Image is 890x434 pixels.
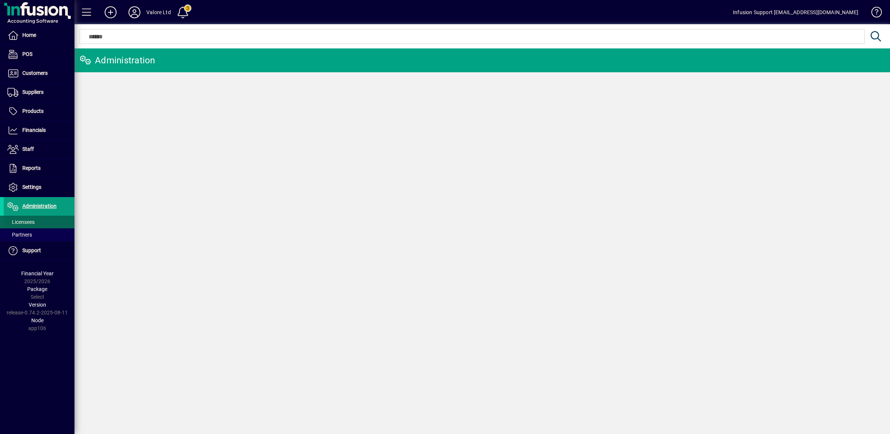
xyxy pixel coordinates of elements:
span: Support [22,247,41,253]
a: Customers [4,64,74,83]
a: Knowledge Base [866,1,881,26]
span: Node [31,317,44,323]
a: Support [4,241,74,260]
span: Package [27,286,47,292]
a: Reports [4,159,74,178]
a: Staff [4,140,74,159]
span: Financials [22,127,46,133]
a: Partners [4,228,74,241]
span: Customers [22,70,48,76]
span: Suppliers [22,89,44,95]
button: Profile [123,6,146,19]
span: Financial Year [21,270,54,276]
a: POS [4,45,74,64]
span: Version [29,302,46,308]
span: Products [22,108,44,114]
div: Administration [80,54,155,66]
a: Licensees [4,216,74,228]
a: Home [4,26,74,45]
span: POS [22,51,32,57]
span: Settings [22,184,41,190]
span: Home [22,32,36,38]
a: Settings [4,178,74,197]
a: Financials [4,121,74,140]
span: Administration [22,203,57,209]
span: Partners [7,232,32,238]
span: Reports [22,165,41,171]
a: Suppliers [4,83,74,102]
a: Products [4,102,74,121]
span: Staff [22,146,34,152]
button: Add [99,6,123,19]
div: Infusion Support [EMAIL_ADDRESS][DOMAIN_NAME] [733,6,858,18]
span: Licensees [7,219,35,225]
div: Valore Ltd [146,6,171,18]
